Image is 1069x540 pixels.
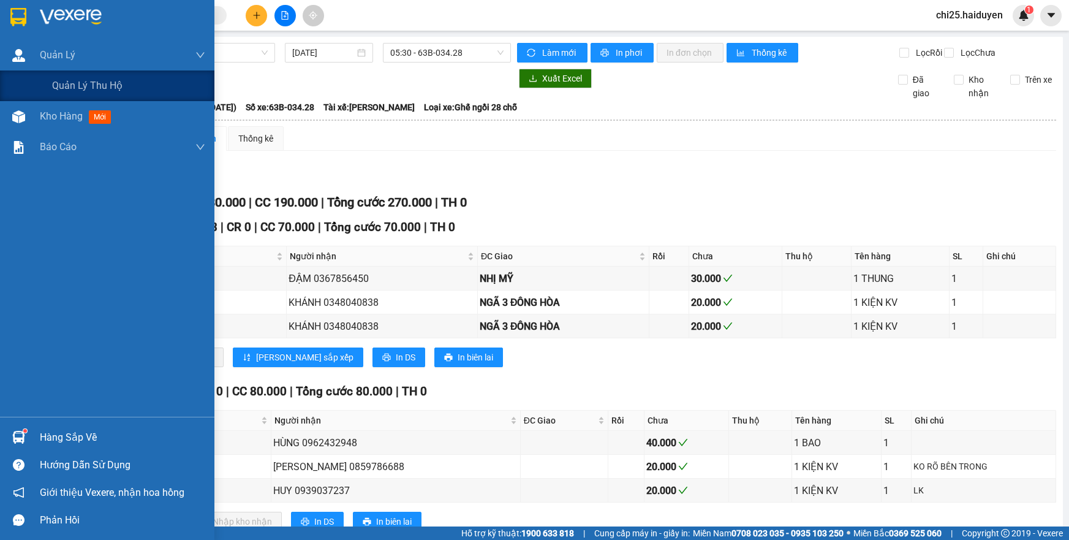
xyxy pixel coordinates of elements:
div: 1 [951,319,981,334]
span: [PERSON_NAME] sắp xếp [256,351,353,364]
button: aim [303,5,324,26]
span: check [678,438,688,447]
span: ĐC Giao [524,414,596,427]
div: 1 [951,271,981,286]
span: | [396,384,399,398]
span: TH 0 [430,220,455,234]
span: Tổng cước 270.000 [327,195,432,210]
span: question-circle [13,459,25,471]
span: Người nhận [274,414,508,427]
div: 1 KIỆN KV [794,459,878,474]
div: 1 [951,295,981,310]
div: NGÃ 3 ĐÔNG HÒA [480,319,647,334]
button: printerIn DS [291,512,344,531]
span: | [951,527,953,540]
div: 20.000 [646,483,727,498]
th: Chưa [644,411,729,431]
span: In DS [396,351,415,364]
button: printerIn biên lai [353,512,421,531]
div: 1 BAO [794,435,878,451]
span: Cung cấp máy in - giấy in: [594,527,690,540]
th: Chưa [689,246,782,267]
span: file-add [281,11,289,20]
div: HÙNG 0962432948 [273,435,518,451]
th: Rồi [649,246,689,267]
span: message [13,514,25,526]
img: warehouse-icon [12,49,25,62]
span: | [318,220,321,234]
div: 20.000 [646,459,727,474]
div: 1 KIỆN KV [853,295,947,310]
span: Thống kê [752,46,788,59]
span: check [723,273,733,283]
span: printer [600,48,611,58]
span: notification [13,487,25,498]
span: Kho hàng [40,110,83,122]
span: | [321,195,324,210]
button: downloadXuất Excel [519,69,592,88]
div: Hàng sắp về [40,428,205,447]
span: Tổng cước 70.000 [324,220,421,234]
span: Loại xe: Ghế ngồi 28 chỗ [424,101,517,114]
span: | [254,220,257,234]
div: Hướng dẫn sử dụng [40,456,205,474]
span: ⚪️ [847,531,850,536]
span: CR 80.000 [189,195,246,210]
strong: 0708 023 035 - 0935 103 250 [731,528,844,538]
span: mới [89,110,111,124]
span: CR 0 [227,220,251,234]
div: KHÁNH 0348040838 [289,319,475,334]
span: printer [301,517,309,527]
button: bar-chartThống kê [727,43,798,63]
img: logo-vxr [10,8,26,26]
th: Rồi [608,411,644,431]
span: In phơi [616,46,644,59]
span: bar-chart [736,48,747,58]
div: ĐẬM 0367856450 [289,271,475,286]
div: 1 THUNG [853,271,947,286]
div: Thống kê [238,132,273,145]
button: printerIn DS [372,348,425,367]
div: 1 [883,435,910,451]
div: LK [913,484,1054,497]
span: 1 [1027,6,1031,14]
span: check [678,462,688,471]
span: CC 80.000 [232,384,287,398]
span: Quản Lý [40,47,75,63]
span: sort-ascending [243,353,251,363]
div: 1 [883,483,910,498]
div: Phản hồi [40,511,205,530]
span: check [723,321,733,331]
span: Tài xế: [PERSON_NAME] [323,101,415,114]
img: warehouse-icon [12,110,25,123]
th: Ghi chú [912,411,1056,431]
span: sync [527,48,537,58]
span: ĐC Giao [481,249,636,263]
div: 30.000 [691,271,780,286]
span: | [435,195,438,210]
span: Số xe: 63B-034.28 [246,101,314,114]
div: NHỊ MỸ [480,271,647,286]
button: printerIn biên lai [434,348,503,367]
span: | [583,527,585,540]
button: downloadNhập kho nhận [189,512,282,531]
span: printer [363,517,371,527]
span: Đã giao [908,73,945,100]
sup: 1 [1025,6,1033,14]
img: warehouse-icon [12,431,25,444]
span: Giới thiệu Vexere, nhận hoa hồng [40,485,184,500]
span: printer [382,353,391,363]
div: 40.000 [646,435,727,451]
th: Thu hộ [729,411,792,431]
span: aim [309,11,317,20]
span: Trên xe [1020,73,1057,86]
span: printer [444,353,453,363]
span: chi25.haiduyen [926,7,1013,23]
span: copyright [1001,529,1010,538]
span: CC 190.000 [255,195,318,210]
span: | [249,195,252,210]
span: caret-down [1046,10,1057,21]
strong: 0369 525 060 [889,528,942,538]
button: caret-down [1040,5,1062,26]
span: check [678,485,688,495]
